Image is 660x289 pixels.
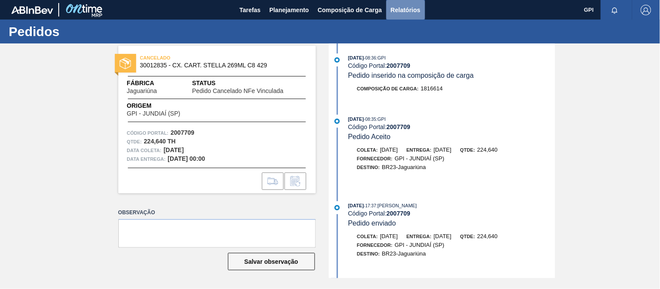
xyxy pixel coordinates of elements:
[11,6,53,14] img: TNhmsLtSVTkK8tSr43FrP2fwEKptu5GPRR3wAAAABJRU5ErkJggg==
[285,173,306,190] div: Informar alteração no pedido
[127,110,181,117] span: GPI - JUNDIAÍ (SP)
[140,53,262,62] span: CANCELADO
[364,117,376,122] span: - 08:35
[407,234,432,239] span: Entrega:
[376,116,386,122] span: : GPI
[460,147,475,153] span: Qtde:
[228,253,315,270] button: Salvar observação
[9,27,163,37] h1: Pedidos
[380,146,398,153] span: [DATE]
[127,129,169,137] span: Código Portal:
[421,85,443,92] span: 1816614
[171,129,194,136] strong: 2007709
[357,234,378,239] span: Coleta:
[127,137,142,146] span: Qtde :
[144,138,176,145] strong: 224,640 TH
[348,210,555,217] div: Código Portal:
[357,147,378,153] span: Coleta:
[434,146,452,153] span: [DATE]
[348,72,474,79] span: Pedido inserido na composição de carga
[239,5,261,15] span: Tarefas
[348,55,364,60] span: [DATE]
[357,251,380,256] span: Destino:
[318,5,382,15] span: Composição de Carga
[407,147,432,153] span: Entrega:
[192,79,307,88] span: Status
[477,146,498,153] span: 224,640
[391,5,420,15] span: Relatórios
[127,88,157,94] span: Jaguariúna
[380,233,398,239] span: [DATE]
[348,123,555,130] div: Código Portal:
[357,165,380,170] span: Destino:
[127,155,166,163] span: Data entrega:
[460,234,475,239] span: Qtde:
[269,5,309,15] span: Planejamento
[477,233,498,239] span: 224,640
[357,86,419,91] span: Composição de Carga :
[376,55,386,60] span: : GPI
[434,233,452,239] span: [DATE]
[140,62,298,69] span: 30012835 - CX. CART. STELLA 269ML C8 429
[395,242,444,248] span: GPI - JUNDIAÍ (SP)
[387,62,411,69] strong: 2007709
[357,242,393,248] span: Fornecedor:
[348,133,391,140] span: Pedido Aceito
[120,58,131,69] img: status
[168,155,205,162] strong: [DATE] 00:00
[357,156,393,161] span: Fornecedor:
[364,56,376,60] span: - 08:36
[335,57,340,63] img: atual
[348,116,364,122] span: [DATE]
[127,101,205,110] span: Origem
[127,146,162,155] span: Data coleta:
[348,203,364,208] span: [DATE]
[395,155,444,162] span: GPI - JUNDIAÍ (SP)
[335,119,340,124] img: atual
[387,210,411,217] strong: 2007709
[164,146,184,153] strong: [DATE]
[348,62,555,69] div: Código Portal:
[387,123,411,130] strong: 2007709
[364,203,376,208] span: - 17:37
[376,203,417,208] span: : [PERSON_NAME]
[641,5,651,15] img: Logout
[382,164,426,170] span: BR23-Jaguariúna
[118,206,316,219] label: Observação
[127,79,184,88] span: Fábrica
[382,250,426,257] span: BR23-Jaguariúna
[601,4,629,16] button: Notificações
[335,205,340,210] img: atual
[262,173,284,190] div: Ir para Composição de Carga
[348,219,396,227] span: Pedido enviado
[192,88,284,94] span: Pedido Cancelado NFe Vinculada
